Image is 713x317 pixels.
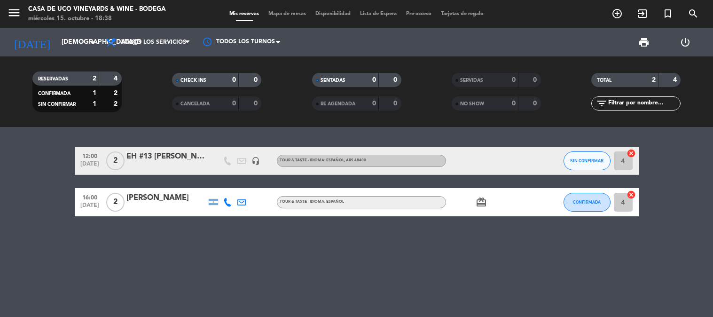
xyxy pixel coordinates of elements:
span: CONFIRMADA [38,91,71,96]
div: EH #13 [PERSON_NAME] [126,151,206,163]
strong: 0 [533,100,539,107]
strong: 0 [393,100,399,107]
span: RE AGENDADA [321,102,355,106]
i: menu [7,6,21,20]
input: Filtrar por nombre... [607,98,680,109]
span: Mapa de mesas [264,11,311,16]
strong: 1 [93,101,96,107]
i: card_giftcard [476,197,487,208]
span: SIN CONFIRMAR [38,102,76,107]
span: Lista de Espera [355,11,401,16]
strong: 1 [93,90,96,96]
div: LOG OUT [665,28,706,56]
i: [DATE] [7,32,57,53]
strong: 0 [232,100,236,107]
span: 16:00 [78,191,102,202]
span: print [638,37,650,48]
span: NO SHOW [460,102,484,106]
i: search [688,8,699,19]
strong: 0 [372,77,376,83]
span: TOTAL [597,78,611,83]
button: menu [7,6,21,23]
span: Disponibilidad [311,11,355,16]
span: 2 [106,151,125,170]
i: add_circle_outline [611,8,623,19]
span: 2 [106,193,125,212]
span: RESERVADAS [38,77,68,81]
div: miércoles 15. octubre - 18:38 [28,14,166,24]
strong: 0 [254,100,259,107]
strong: 0 [232,77,236,83]
span: CHECK INS [180,78,206,83]
span: [DATE] [78,202,102,213]
strong: 0 [372,100,376,107]
i: cancel [627,149,636,158]
i: power_settings_new [680,37,691,48]
strong: 0 [254,77,259,83]
span: SERVIDAS [460,78,483,83]
strong: 0 [393,77,399,83]
span: CONFIRMADA [573,199,601,205]
button: SIN CONFIRMAR [564,151,611,170]
strong: 2 [652,77,656,83]
div: Casa de Uco Vineyards & Wine - Bodega [28,5,166,14]
strong: 2 [93,75,96,82]
i: turned_in_not [662,8,674,19]
strong: 4 [673,77,679,83]
strong: 0 [512,77,516,83]
span: CANCELADA [180,102,210,106]
span: Mis reservas [225,11,264,16]
strong: 2 [114,101,119,107]
span: TOUR & TASTE - IDIOMA: ESPAÑOL [280,200,344,204]
strong: 2 [114,90,119,96]
button: CONFIRMADA [564,193,611,212]
span: , ARS 48400 [344,158,366,162]
span: SENTADAS [321,78,345,83]
i: exit_to_app [637,8,648,19]
strong: 0 [512,100,516,107]
strong: 4 [114,75,119,82]
span: Todos los servicios [121,39,186,46]
i: arrow_drop_down [87,37,99,48]
span: 12:00 [78,150,102,161]
span: Tarjetas de regalo [436,11,488,16]
strong: 0 [533,77,539,83]
span: TOUR & TASTE - IDIOMA: ESPAÑOL [280,158,366,162]
i: filter_list [596,98,607,109]
span: Pre-acceso [401,11,436,16]
i: cancel [627,190,636,199]
span: SIN CONFIRMAR [570,158,603,163]
i: headset_mic [251,157,260,165]
div: [PERSON_NAME] [126,192,206,204]
span: [DATE] [78,161,102,172]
